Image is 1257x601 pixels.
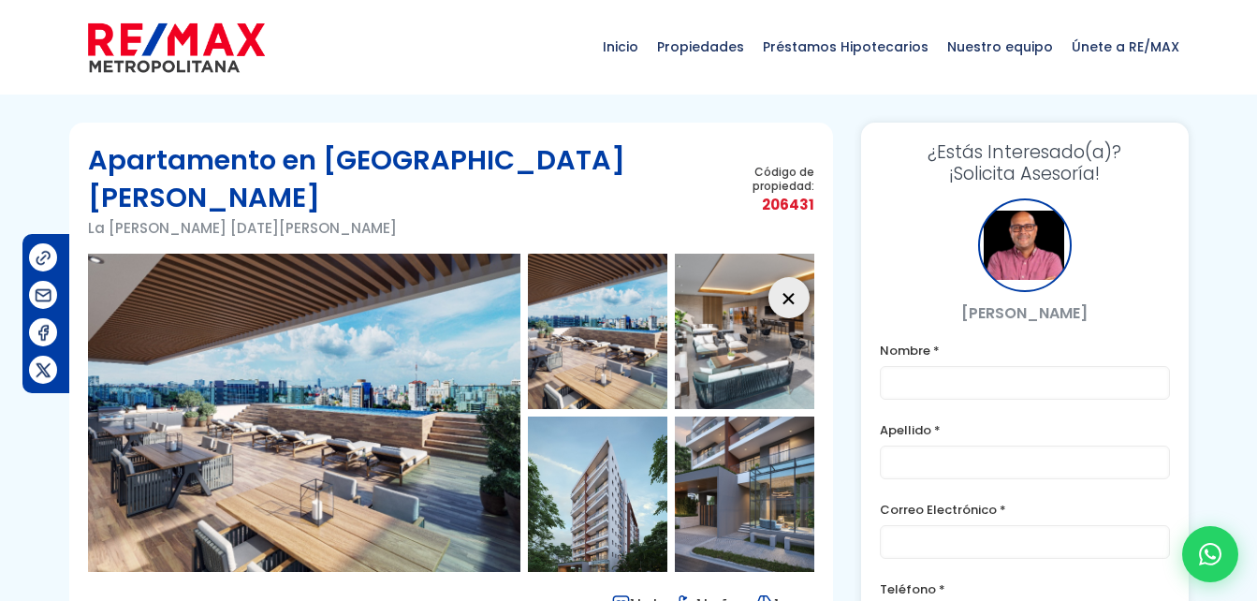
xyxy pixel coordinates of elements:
img: Compartir [34,360,53,380]
span: Préstamos Hipotecarios [753,19,938,75]
p: [PERSON_NAME] [880,301,1170,325]
img: Compartir [34,286,53,305]
span: 206431 [712,193,813,216]
span: ¿Estás Interesado(a)? [880,141,1170,163]
img: Compartir [34,323,53,343]
label: Apellido * [880,418,1170,442]
span: Únete a RE/MAX [1062,19,1189,75]
p: La [PERSON_NAME] [DATE][PERSON_NAME] [88,216,713,240]
span: Propiedades [648,19,753,75]
h1: Apartamento en [GEOGRAPHIC_DATA][PERSON_NAME] [88,141,713,216]
label: Teléfono * [880,578,1170,601]
span: Código de propiedad: [712,165,813,193]
img: remax-metropolitana-logo [88,20,265,76]
div: Julio Holguin [978,198,1072,292]
label: Correo Electrónico * [880,498,1170,521]
img: Compartir [34,248,53,268]
span: Nuestro equipo [938,19,1062,75]
span: Inicio [593,19,648,75]
h3: ¡Solicita Asesoría! [880,141,1170,184]
label: Nombre * [880,339,1170,362]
